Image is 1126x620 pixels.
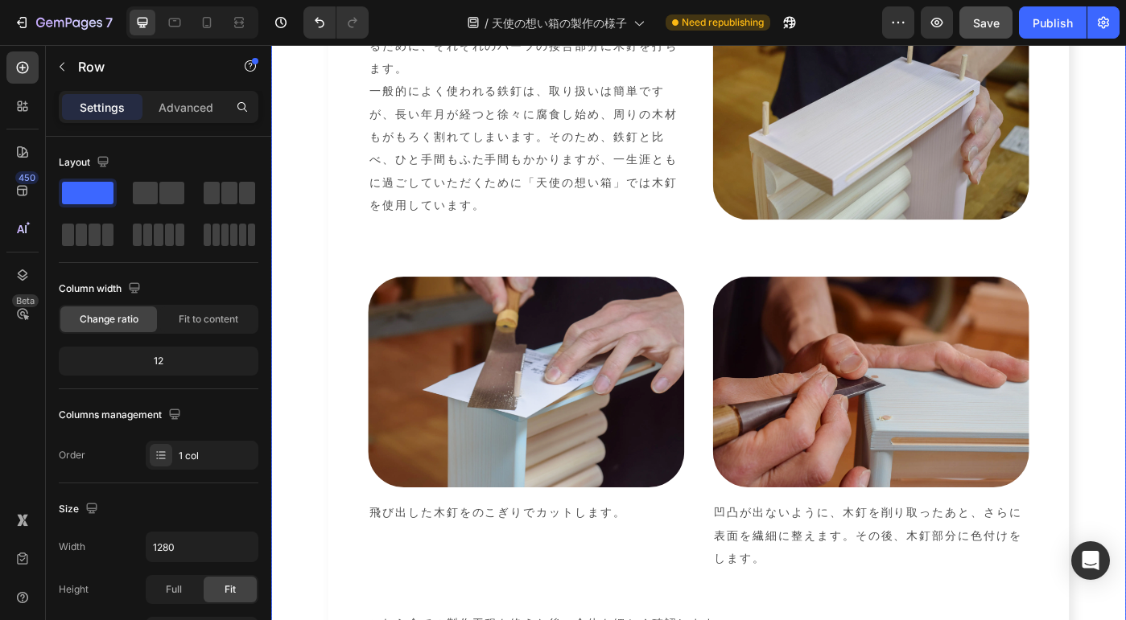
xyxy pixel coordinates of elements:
div: 12 [62,350,255,372]
div: Order [59,448,85,462]
span: Need republishing [682,15,764,30]
div: 1 col [179,449,254,463]
input: Auto [146,532,258,561]
span: / [485,14,489,31]
div: Size [59,499,101,520]
span: 天使の想い箱の製作の様子 [492,14,627,31]
div: Column width [59,278,144,300]
div: Columns management [59,404,184,426]
img: gempages_464591402135717053-e309b13f-4580-4c41-a973-4546e6252588.png [109,261,467,499]
span: Change ratio [80,312,138,326]
button: 7 [6,6,120,39]
div: Open Intercom Messenger [1071,541,1110,580]
iframe: Design area [271,45,1126,620]
p: Row [78,57,215,76]
div: Undo/Redo [303,6,369,39]
p: Settings [80,99,125,116]
button: Save [959,6,1013,39]
span: Fit [225,582,236,597]
div: Width [59,540,85,554]
button: Publish [1019,6,1087,39]
p: 飛び出した木釘をのこぎりでカットします。 [111,514,465,540]
span: Full [166,582,182,597]
p: 7 [105,13,113,32]
p: 凹凸が出ないように、木釘を削り取ったあと、さらに表面を繊細に整えます。その後、木釘部分に色付けをします。 [501,514,855,591]
span: Fit to content [179,312,238,326]
span: Save [973,16,1000,30]
div: 450 [15,171,39,184]
div: Height [59,582,89,597]
div: Beta [12,294,39,307]
p: Advanced [159,99,213,116]
div: Publish [1033,14,1073,31]
div: Layout [59,152,113,174]
img: gempages_464591402135717053-4b06d273-f9d6-4a95-820a-a8ee1ecf81a6.png [499,261,856,499]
